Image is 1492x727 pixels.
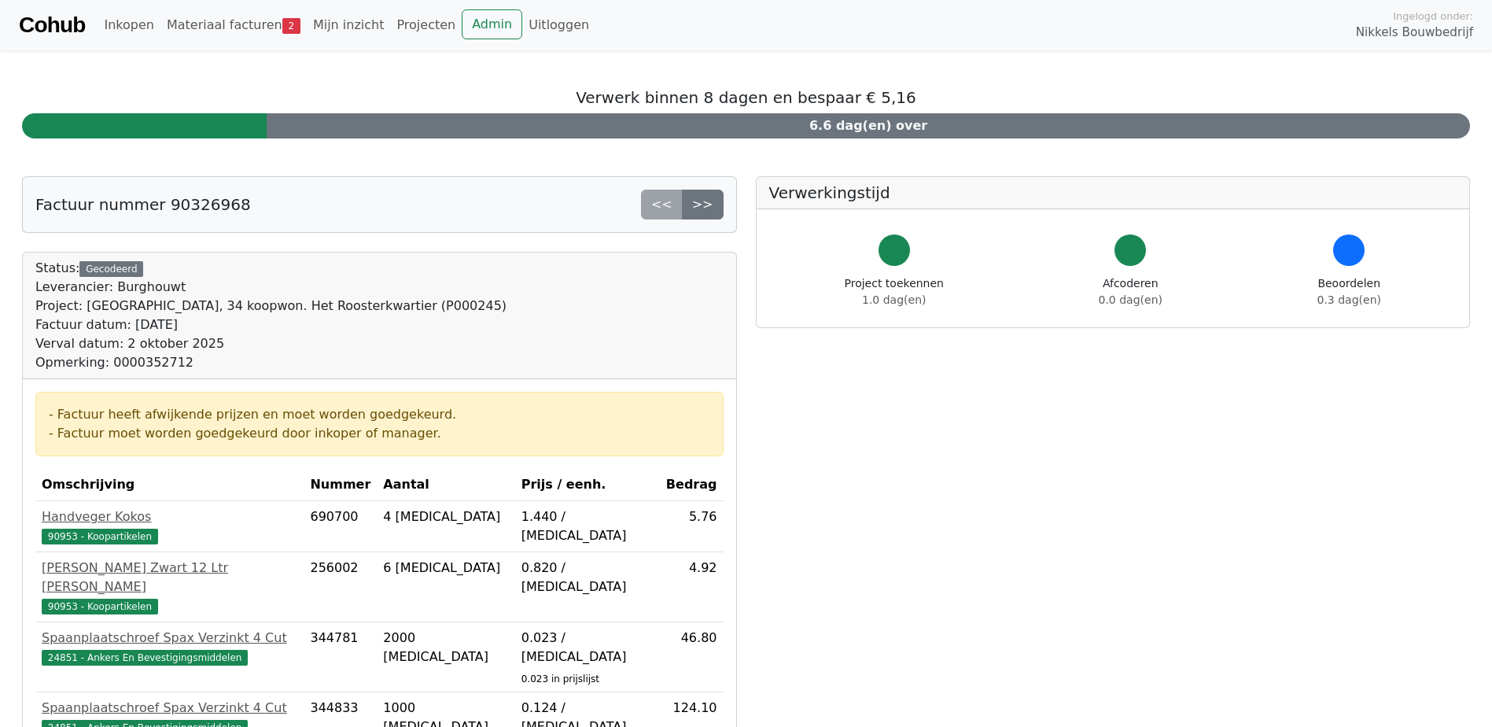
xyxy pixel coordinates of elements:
[660,622,724,692] td: 46.80
[377,469,514,501] th: Aantal
[267,113,1470,138] div: 6.6 dag(en) over
[521,673,599,685] sub: 0.023 in prijslijst
[845,275,944,308] div: Project toekennen
[1099,293,1162,306] span: 0.0 dag(en)
[42,559,297,596] div: [PERSON_NAME] Zwart 12 Ltr [PERSON_NAME]
[35,334,507,353] div: Verval datum: 2 oktober 2025
[282,18,300,34] span: 2
[1356,24,1473,42] span: Nikkels Bouwbedrijf
[660,469,724,501] th: Bedrag
[521,507,654,545] div: 1.440 / [MEDICAL_DATA]
[42,529,158,544] span: 90953 - Koopartikelen
[862,293,926,306] span: 1.0 dag(en)
[304,622,377,692] td: 344781
[35,278,507,297] div: Leverancier: Burghouwt
[660,552,724,622] td: 4.92
[660,501,724,552] td: 5.76
[522,9,595,41] a: Uitloggen
[42,507,297,526] div: Handveger Kokos
[42,629,297,666] a: Spaanplaatschroef Spax Verzinkt 4 Cut24851 - Ankers En Bevestigingsmiddelen
[160,9,307,41] a: Materiaal facturen2
[307,9,391,41] a: Mijn inzicht
[42,559,297,615] a: [PERSON_NAME] Zwart 12 Ltr [PERSON_NAME]90953 - Koopartikelen
[42,507,297,545] a: Handveger Kokos90953 - Koopartikelen
[22,88,1470,107] h5: Verwerk binnen 8 dagen en bespaar € 5,16
[98,9,160,41] a: Inkopen
[383,507,508,526] div: 4 [MEDICAL_DATA]
[1317,293,1381,306] span: 0.3 dag(en)
[1393,9,1473,24] span: Ingelogd onder:
[35,353,507,372] div: Opmerking: 0000352712
[35,469,304,501] th: Omschrijving
[769,183,1457,202] h5: Verwerkingstijd
[49,405,710,424] div: - Factuur heeft afwijkende prijzen en moet worden goedgekeurd.
[383,629,508,666] div: 2000 [MEDICAL_DATA]
[35,297,507,316] div: Project: [GEOGRAPHIC_DATA], 34 koopwon. Het Roosterkwartier (P000245)
[42,650,248,666] span: 24851 - Ankers En Bevestigingsmiddelen
[521,559,654,596] div: 0.820 / [MEDICAL_DATA]
[521,629,654,666] div: 0.023 / [MEDICAL_DATA]
[1099,275,1162,308] div: Afcoderen
[19,6,85,44] a: Cohub
[35,316,507,334] div: Factuur datum: [DATE]
[304,552,377,622] td: 256002
[79,261,143,277] div: Gecodeerd
[42,629,297,648] div: Spaanplaatschroef Spax Verzinkt 4 Cut
[1317,275,1381,308] div: Beoordelen
[383,559,508,578] div: 6 [MEDICAL_DATA]
[304,469,377,501] th: Nummer
[682,190,724,220] a: >>
[42,699,297,718] div: Spaanplaatschroef Spax Verzinkt 4 Cut
[35,195,251,214] h5: Factuur nummer 90326968
[42,599,158,614] span: 90953 - Koopartikelen
[35,259,507,372] div: Status:
[390,9,462,41] a: Projecten
[304,501,377,552] td: 690700
[462,9,522,39] a: Admin
[49,424,710,443] div: - Factuur moet worden goedgekeurd door inkoper of manager.
[515,469,660,501] th: Prijs / eenh.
